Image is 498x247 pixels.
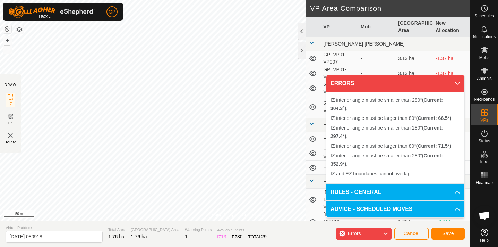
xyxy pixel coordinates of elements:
[416,143,451,149] b: (Current: 71.5°)
[476,181,493,185] span: Heatmap
[131,227,179,233] span: [GEOGRAPHIC_DATA] Area
[474,14,494,18] span: Schedules
[217,227,266,233] span: Available Points
[131,234,147,239] span: 1.76 ha
[221,234,226,239] span: 13
[3,36,11,45] button: +
[320,211,358,233] td: [DATE] 125118-VP002
[416,115,451,121] b: (Current: 66.5°)
[330,115,453,121] span: IZ interior angle must be larger than 80° .
[108,234,124,239] span: 1.76 ha
[330,205,412,213] span: ADVICE - SCHEDULED MOVES
[395,17,433,37] th: [GEOGRAPHIC_DATA] Area
[330,153,443,167] span: IZ interior angle must be smaller than 280° .
[480,238,489,242] span: Help
[431,228,465,240] button: Save
[8,121,13,126] span: EZ
[326,184,464,200] p-accordion-header: RULES - GENERAL
[403,231,420,236] span: Cancel
[185,227,212,233] span: Watering Points
[474,97,495,101] span: Neckbands
[320,81,358,96] td: GP_VP01-VP009
[358,17,395,37] th: Mob
[320,66,358,81] td: GP_VP01-VP008
[442,231,454,236] span: Save
[108,227,125,233] span: Total Area
[320,17,358,37] th: VP
[480,118,488,122] span: VPs
[361,218,393,225] div: -
[3,46,11,54] button: –
[310,4,470,13] h2: VP Area Comparison
[323,179,380,184] span: Road Paddock Settlement
[330,79,354,88] span: ERRORS
[323,122,370,127] span: House Paddock Right
[330,171,412,176] span: IZ and EZ boundaries cannot overlap.
[232,233,243,240] div: EZ
[326,75,464,92] p-accordion-header: ERRORS
[3,25,11,33] button: Reset Map
[347,231,361,236] span: Errors
[361,70,393,77] div: -
[9,101,12,107] span: IZ
[480,160,488,164] span: Infra
[5,140,17,145] span: Delete
[471,226,498,245] a: Help
[261,234,267,239] span: 29
[248,233,267,240] div: TOTAL
[320,51,358,66] td: GP_VP01-VP007
[217,233,226,240] div: IZ
[473,35,496,39] span: Notifications
[242,212,263,218] a: Contact Us
[6,131,15,140] img: VP
[395,51,433,66] td: 3.13 ha
[323,41,404,47] span: [PERSON_NAME] [PERSON_NAME]
[433,66,470,81] td: -1.37 ha
[320,146,358,161] td: HPR_VP02 to VP03
[477,76,492,81] span: Animals
[330,143,453,149] span: IZ interior angle must be larger than 80° .
[394,228,429,240] button: Cancel
[237,234,243,239] span: 30
[326,92,464,183] p-accordion-content: ERRORS
[6,225,103,231] span: Virtual Paddock
[5,82,16,88] div: DRAW
[479,56,489,60] span: Mobs
[433,51,470,66] td: -1.37 ha
[109,8,115,16] span: GP
[395,66,433,81] td: 3.13 ha
[8,6,95,18] img: Gallagher Logo
[320,132,358,146] td: HPR_VP02
[320,96,358,118] td: GP_VP01-VP010
[320,161,358,175] td: HPR_VP03
[326,201,464,217] p-accordion-header: ADVICE - SCHEDULED MOVES
[185,234,188,239] span: 1
[433,17,470,37] th: New Allocation
[208,212,234,218] a: Privacy Policy
[320,189,358,211] td: [DATE] 125118-VP001
[15,25,24,34] button: Map Layers
[330,188,381,196] span: RULES - GENERAL
[478,139,490,143] span: Status
[361,55,393,62] div: -
[474,205,495,226] div: Open chat
[330,97,443,111] span: IZ interior angle must be smaller than 280° .
[330,125,443,139] span: IZ interior angle must be smaller than 280° .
